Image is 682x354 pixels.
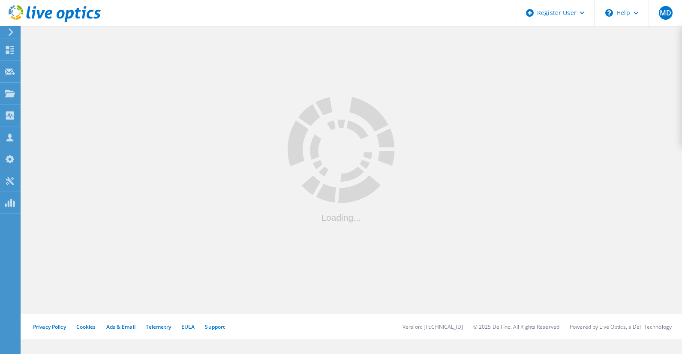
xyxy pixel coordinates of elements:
[33,323,66,330] a: Privacy Policy
[288,213,395,222] div: Loading...
[473,323,559,330] li: © 2025 Dell Inc. All Rights Reserved
[605,9,613,17] svg: \n
[76,323,96,330] a: Cookies
[205,323,225,330] a: Support
[9,18,101,24] a: Live Optics Dashboard
[106,323,135,330] a: Ads & Email
[181,323,195,330] a: EULA
[570,323,672,330] li: Powered by Live Optics, a Dell Technology
[146,323,171,330] a: Telemetry
[403,323,463,330] li: Version: [TECHNICAL_ID]
[660,9,671,16] span: MD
